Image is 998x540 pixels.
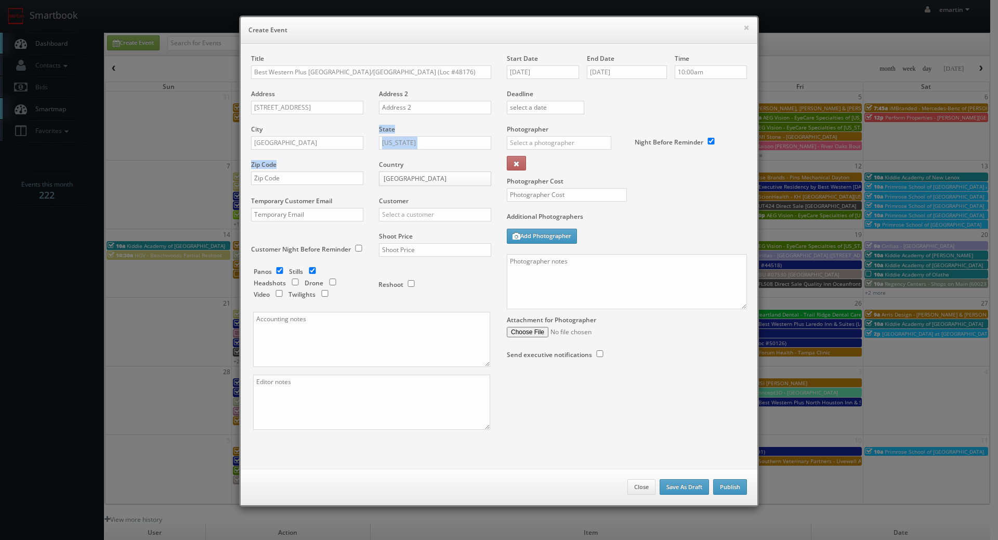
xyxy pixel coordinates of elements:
[379,136,491,150] input: Select a state
[507,125,548,134] label: Photographer
[384,172,477,186] span: [GEOGRAPHIC_DATA]
[254,290,270,299] label: Video
[507,136,611,150] input: Select a photographer
[379,172,491,186] a: [GEOGRAPHIC_DATA]
[251,245,351,254] label: Customer Night Before Reminder
[251,160,277,169] label: Zip Code
[675,54,689,63] label: Time
[378,280,403,289] label: Reshoot
[379,125,395,134] label: State
[743,24,750,31] button: ×
[254,267,272,276] label: Panos
[587,54,614,63] label: End Date
[379,232,413,241] label: Shoot Price
[379,208,491,221] input: Select a customer
[507,350,592,359] label: Send executive notifications
[499,89,755,98] label: Deadline
[379,243,491,257] input: Shoot Price
[635,138,703,147] label: Night Before Reminder
[251,136,363,150] input: City
[251,65,491,79] input: Title
[305,279,323,287] label: Drone
[251,101,363,114] input: Address
[507,229,577,244] button: Add Photographer
[254,279,286,287] label: Headshots
[289,267,303,276] label: Stills
[507,101,584,114] input: select a date
[379,196,409,205] label: Customer
[507,315,596,324] label: Attachment for Photographer
[507,188,627,202] input: Photographer Cost
[251,125,262,134] label: City
[251,196,332,205] label: Temporary Customer Email
[379,101,491,114] input: Address 2
[660,479,709,495] button: Save As Draft
[587,65,667,79] input: select an end date
[713,479,747,495] button: Publish
[507,54,538,63] label: Start Date
[251,54,264,63] label: Title
[379,160,403,169] label: Country
[248,25,750,35] h6: Create Event
[507,212,747,226] label: Additional Photographers
[627,479,655,495] button: Close
[251,172,363,185] input: Zip Code
[251,208,363,221] input: Temporary Email
[288,290,316,299] label: Twilights
[379,89,408,98] label: Address 2
[499,177,755,186] label: Photographer Cost
[507,65,579,79] input: select a date
[251,89,275,98] label: Address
